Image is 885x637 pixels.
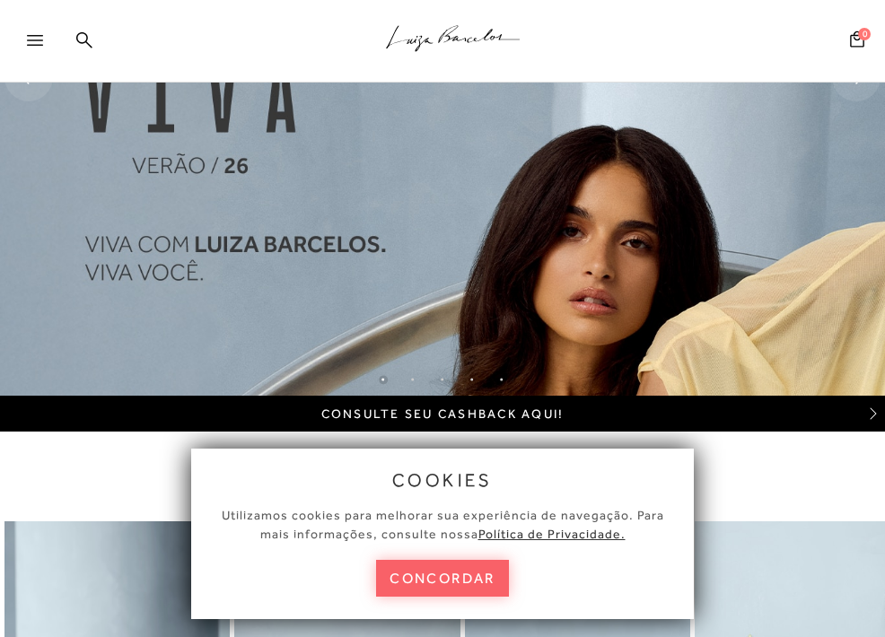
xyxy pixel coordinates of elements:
button: concordar [376,560,509,597]
span: 0 [858,28,871,40]
a: Consulte seu cashback aqui! [321,406,564,421]
a: Política de Privacidade. [478,527,626,541]
span: Utilizamos cookies para melhorar sua experiência de navegação. Para mais informações, consulte nossa [222,508,664,541]
span: cookies [392,470,493,490]
button: 0 [845,30,870,54]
